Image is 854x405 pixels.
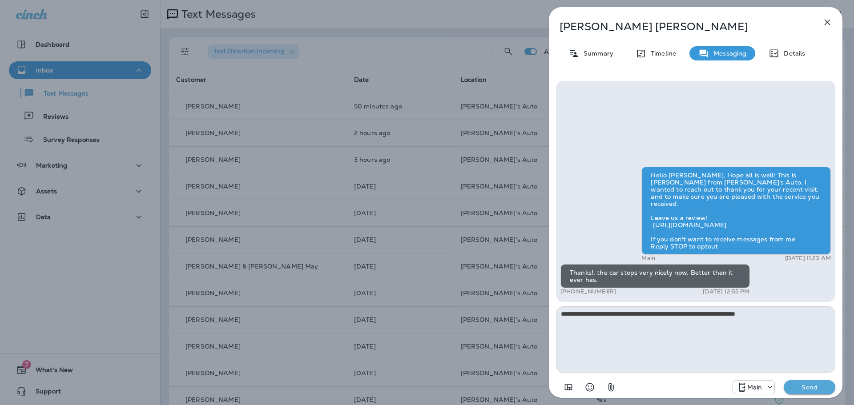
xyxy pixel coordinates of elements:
[791,383,828,391] p: Send
[709,50,746,57] p: Messaging
[703,288,749,295] p: [DATE] 12:55 PM
[641,255,655,262] p: Main
[784,380,835,394] button: Send
[579,50,613,57] p: Summary
[779,50,805,57] p: Details
[581,378,599,396] button: Select an emoji
[785,255,831,262] p: [DATE] 11:23 AM
[733,382,775,393] div: +1 (941) 231-4423
[560,378,577,396] button: Add in a premade template
[646,50,676,57] p: Timeline
[560,20,802,33] p: [PERSON_NAME] [PERSON_NAME]
[560,264,750,288] div: Thanks!, the car stops very nicely now. Better than it ever has.
[560,288,616,295] p: [PHONE_NUMBER]
[641,167,831,255] div: Hello [PERSON_NAME], Hope all is well! This is [PERSON_NAME] from [PERSON_NAME]'s Auto. I wanted ...
[747,384,762,391] p: Main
